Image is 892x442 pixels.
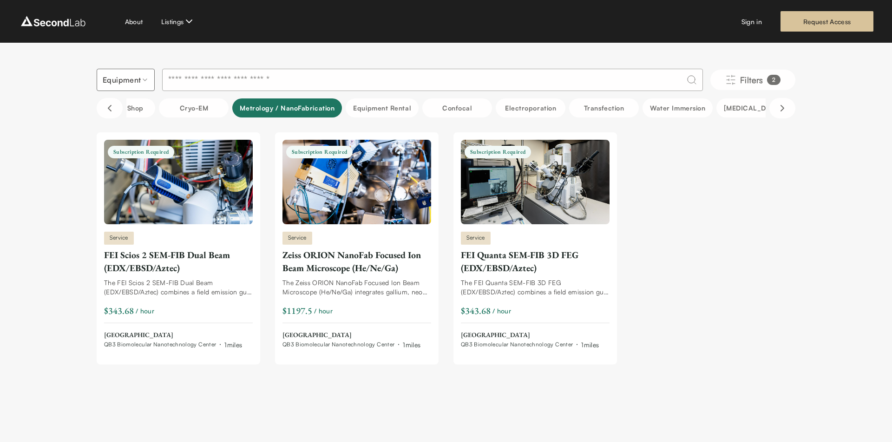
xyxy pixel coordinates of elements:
button: Scroll left [97,98,123,118]
span: [GEOGRAPHIC_DATA] [104,331,242,340]
button: Scroll right [769,98,795,118]
span: Filters [740,73,763,86]
a: Zeiss ORION NanoFab Focused Ion Beam Microscope (He/Ne/Ga)Subscription RequiredServiceZeiss ORION... [282,140,431,350]
button: Hypoxia Chamber [716,98,820,117]
div: $1197.5 [282,304,312,317]
img: FEI Quanta SEM-FIB 3D FEG (EDX/EBSD/Aztec) [461,140,610,224]
div: The FEI Quanta SEM-FIB 3D FEG (EDX/EBSD/Aztec) combines a field emission gun (FEG) electron micro... [461,278,610,297]
div: $343.68 [461,304,491,317]
span: QB3 Biomolecular Nanotechnology Center [282,341,394,348]
span: Service [104,232,134,245]
span: Subscription Required [108,146,174,158]
button: Equipment Rental [346,98,419,117]
div: 1 miles [403,340,420,350]
div: The Zeiss ORION NanoFab Focused Ion Beam Microscope (He/Ne/Ga) integrates gallium, neon, and heli... [282,278,431,297]
button: Confocal [422,98,492,117]
div: 1 miles [581,340,599,350]
a: FEI Scios 2 SEM-FIB Dual Beam (EDX/EBSD/Aztec)Subscription RequiredServiceFEI Scios 2 SEM-FIB Dua... [104,140,253,350]
div: 1 miles [224,340,242,350]
div: Zeiss ORION NanoFab Focused Ion Beam Microscope (He/Ne/Ga) [282,248,431,274]
span: / hour [314,306,333,316]
span: [GEOGRAPHIC_DATA] [461,331,599,340]
span: [GEOGRAPHIC_DATA] [282,331,420,340]
img: FEI Scios 2 SEM-FIB Dual Beam (EDX/EBSD/Aztec) [104,140,253,224]
span: Subscription Required [286,146,353,158]
a: Sign in [741,17,762,26]
div: FEI Scios 2 SEM-FIB Dual Beam (EDX/EBSD/Aztec) [104,248,253,274]
button: Cryo-EM [159,98,229,117]
button: Filters [710,70,795,90]
span: QB3 Biomolecular Nanotechnology Center [461,341,573,348]
button: Select listing type [97,69,155,91]
a: FEI Quanta SEM-FIB 3D FEG (EDX/EBSD/Aztec)Subscription RequiredServiceFEI Quanta SEM-FIB 3D FEG (... [461,140,610,350]
img: Zeiss ORION NanoFab Focused Ion Beam Microscope (He/Ne/Ga) [282,140,431,224]
span: Subscription Required [465,146,531,158]
span: / hour [136,306,154,316]
button: Electroporation [496,98,565,117]
span: Service [282,232,312,245]
span: Service [461,232,491,245]
button: Metrology / NanoFabrication [232,98,342,117]
a: Request Access [780,11,873,32]
div: 2 [767,75,780,85]
div: $343.68 [104,304,134,317]
img: logo [19,14,88,29]
div: The FEI Scios 2 SEM-FIB Dual Beam (EDX/EBSD/Aztec) combines a field emission gun (FEG) electron m... [104,278,253,297]
a: About [125,17,143,26]
span: QB3 Biomolecular Nanotechnology Center [104,341,216,348]
button: Listings [161,16,195,27]
span: / hour [492,306,511,316]
div: FEI Quanta SEM-FIB 3D FEG (EDX/EBSD/Aztec) [461,248,610,274]
button: Water Immersion [643,98,713,117]
button: Transfection [569,98,639,117]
